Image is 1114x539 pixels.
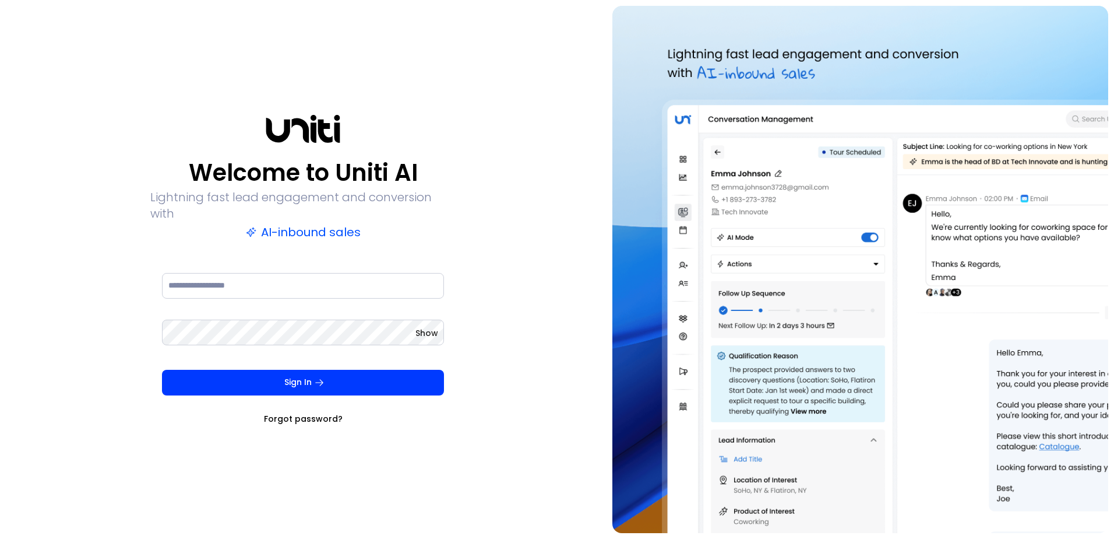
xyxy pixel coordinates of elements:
p: AI-inbound sales [246,224,361,240]
a: Forgot password? [264,413,343,425]
button: Show [415,327,438,339]
p: Welcome to Uniti AI [189,159,418,187]
img: auth-hero.png [612,6,1108,533]
button: Sign In [162,370,444,395]
p: Lightning fast lead engagement and conversion with [150,189,456,222]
